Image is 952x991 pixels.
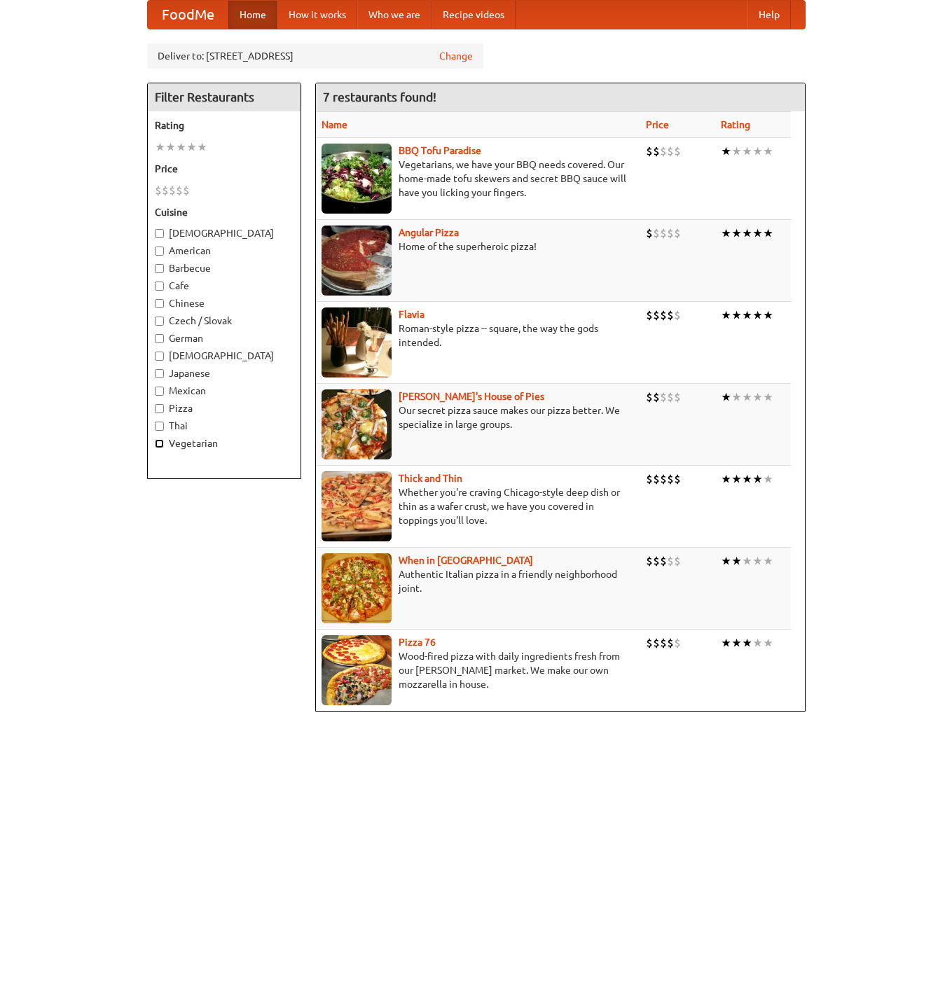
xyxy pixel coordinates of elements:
[674,389,681,405] li: $
[653,389,660,405] li: $
[322,485,635,527] p: Whether you're craving Chicago-style deep dish or thin as a wafer crust, we have you covered in t...
[322,471,392,541] img: thick.jpg
[646,119,669,130] a: Price
[653,635,660,651] li: $
[667,144,674,159] li: $
[752,635,763,651] li: ★
[155,299,164,308] input: Chinese
[731,226,742,241] li: ★
[399,637,436,648] a: Pizza 76
[322,226,392,296] img: angular.jpg
[721,553,731,569] li: ★
[763,471,773,487] li: ★
[721,471,731,487] li: ★
[752,389,763,405] li: ★
[155,334,164,343] input: German
[399,309,425,320] a: Flavia
[439,49,473,63] a: Change
[646,226,653,241] li: $
[763,553,773,569] li: ★
[357,1,432,29] a: Who we are
[752,307,763,323] li: ★
[277,1,357,29] a: How it works
[674,307,681,323] li: $
[653,226,660,241] li: $
[155,296,294,310] label: Chinese
[742,635,752,651] li: ★
[752,144,763,159] li: ★
[763,389,773,405] li: ★
[322,567,635,595] p: Authentic Italian pizza in a friendly neighborhood joint.
[721,389,731,405] li: ★
[674,635,681,651] li: $
[155,404,164,413] input: Pizza
[763,144,773,159] li: ★
[674,471,681,487] li: $
[763,307,773,323] li: ★
[155,439,164,448] input: Vegetarian
[731,471,742,487] li: ★
[660,144,667,159] li: $
[667,553,674,569] li: $
[653,307,660,323] li: $
[731,144,742,159] li: ★
[228,1,277,29] a: Home
[763,226,773,241] li: ★
[646,389,653,405] li: $
[653,144,660,159] li: $
[148,1,228,29] a: FoodMe
[155,183,162,198] li: $
[742,144,752,159] li: ★
[667,389,674,405] li: $
[322,553,392,623] img: wheninrome.jpg
[155,387,164,396] input: Mexican
[721,635,731,651] li: ★
[155,261,294,275] label: Barbecue
[155,352,164,361] input: [DEMOGRAPHIC_DATA]
[721,307,731,323] li: ★
[155,244,294,258] label: American
[399,145,481,156] b: BBQ Tofu Paradise
[399,227,459,238] b: Angular Pizza
[322,158,635,200] p: Vegetarians, we have your BBQ needs covered. Our home-made tofu skewers and secret BBQ sauce will...
[155,264,164,273] input: Barbecue
[742,226,752,241] li: ★
[674,144,681,159] li: $
[667,226,674,241] li: $
[155,247,164,256] input: American
[660,471,667,487] li: $
[183,183,190,198] li: $
[742,471,752,487] li: ★
[155,369,164,378] input: Japanese
[322,635,392,705] img: pizza76.jpg
[155,384,294,398] label: Mexican
[667,635,674,651] li: $
[646,553,653,569] li: $
[667,307,674,323] li: $
[721,226,731,241] li: ★
[147,43,483,69] div: Deliver to: [STREET_ADDRESS]
[155,314,294,328] label: Czech / Slovak
[399,473,462,484] a: Thick and Thin
[155,366,294,380] label: Japanese
[165,139,176,155] li: ★
[176,183,183,198] li: $
[155,349,294,363] label: [DEMOGRAPHIC_DATA]
[674,226,681,241] li: $
[322,119,347,130] a: Name
[169,183,176,198] li: $
[399,391,544,402] b: [PERSON_NAME]'s House of Pies
[660,307,667,323] li: $
[322,389,392,459] img: luigis.jpg
[660,226,667,241] li: $
[721,119,750,130] a: Rating
[322,403,635,431] p: Our secret pizza sauce makes our pizza better. We specialize in large groups.
[155,226,294,240] label: [DEMOGRAPHIC_DATA]
[155,419,294,433] label: Thai
[155,279,294,293] label: Cafe
[646,144,653,159] li: $
[667,471,674,487] li: $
